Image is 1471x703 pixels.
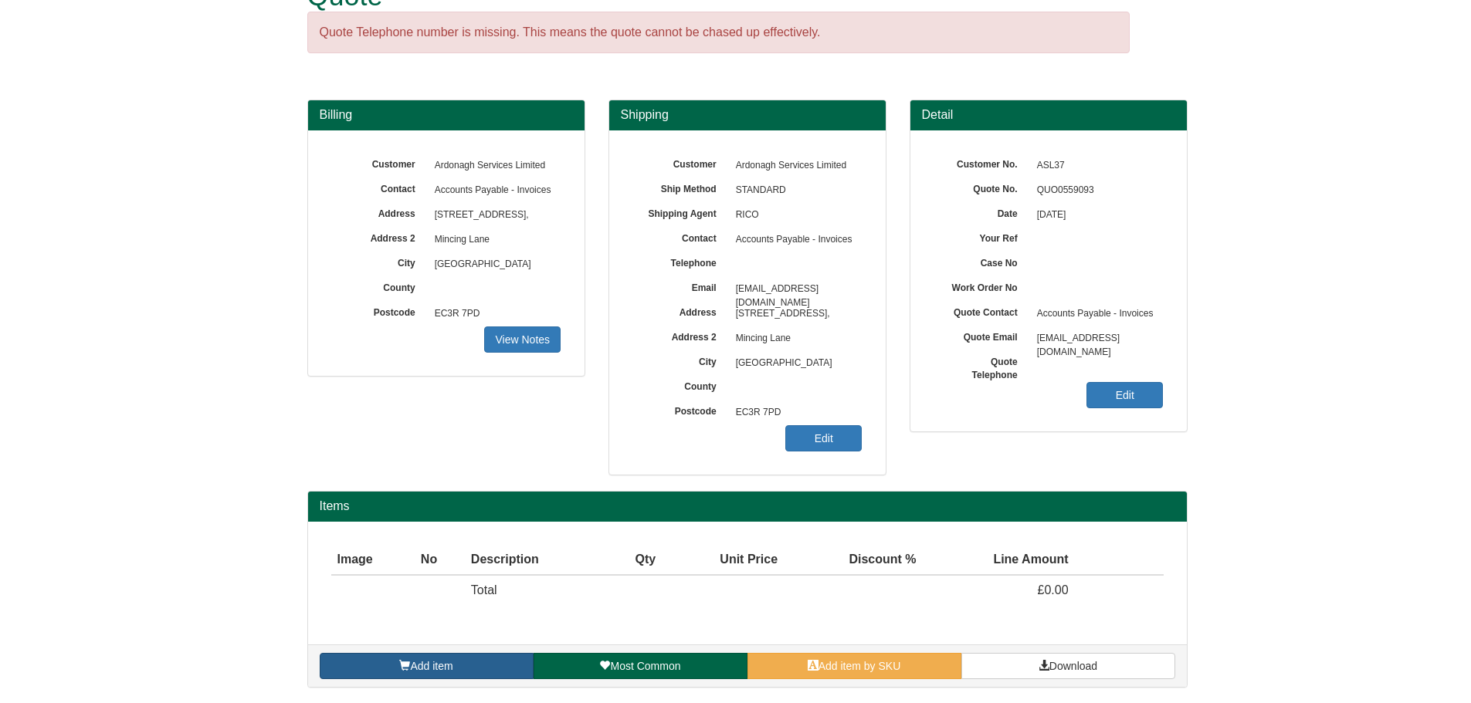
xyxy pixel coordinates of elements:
[923,545,1075,576] th: Line Amount
[922,108,1175,122] h3: Detail
[728,351,863,376] span: [GEOGRAPHIC_DATA]
[632,326,728,344] label: Address 2
[1029,178,1164,203] span: QUO0559093
[1029,203,1164,228] span: [DATE]
[1029,326,1164,351] span: [EMAIL_ADDRESS][DOMAIN_NAME]
[632,252,728,270] label: Telephone
[484,326,561,353] a: View Notes
[632,351,728,369] label: City
[1029,154,1164,178] span: ASL37
[331,203,427,221] label: Address
[934,178,1029,196] label: Quote No.
[605,545,662,576] th: Qty
[331,277,427,295] label: County
[331,252,427,270] label: City
[1086,382,1163,408] a: Edit
[1038,583,1069,597] span: £0.00
[331,545,415,576] th: Image
[1049,660,1097,672] span: Download
[331,302,427,319] label: Postcode
[934,228,1029,245] label: Your Ref
[934,252,1029,270] label: Case No
[934,326,1029,344] label: Quote Email
[1029,302,1164,326] span: Accounts Payable - Invoices
[728,401,863,425] span: EC3R 7PD
[662,545,784,576] th: Unit Price
[632,277,728,295] label: Email
[632,228,728,245] label: Contact
[632,178,728,196] label: Ship Method
[728,203,863,228] span: RICO
[610,660,680,672] span: Most Common
[961,653,1175,679] a: Download
[621,108,874,122] h3: Shipping
[427,228,561,252] span: Mincing Lane
[427,252,561,277] span: [GEOGRAPHIC_DATA]
[728,178,863,203] span: STANDARD
[632,302,728,319] label: Address
[728,277,863,302] span: [EMAIL_ADDRESS][DOMAIN_NAME]
[819,660,901,672] span: Add item by SKU
[415,545,465,576] th: No
[934,277,1029,295] label: Work Order No
[465,575,605,606] td: Total
[728,154,863,178] span: Ardonagh Services Limited
[320,499,1175,513] h2: Items
[427,302,561,326] span: EC3R 7PD
[410,660,452,672] span: Add item
[934,203,1029,221] label: Date
[331,228,427,245] label: Address 2
[427,178,561,203] span: Accounts Payable - Invoices
[934,351,1029,382] label: Quote Telephone
[427,154,561,178] span: Ardonagh Services Limited
[632,376,728,394] label: County
[632,154,728,171] label: Customer
[785,425,862,451] a: Edit
[934,302,1029,319] label: Quote Contact
[331,154,427,171] label: Customer
[427,203,561,228] span: [STREET_ADDRESS],
[632,401,728,418] label: Postcode
[331,178,427,196] label: Contact
[320,108,573,122] h3: Billing
[934,154,1029,171] label: Customer No.
[784,545,923,576] th: Discount %
[728,228,863,252] span: Accounts Payable - Invoices
[632,203,728,221] label: Shipping Agent
[728,302,863,326] span: [STREET_ADDRESS],
[465,545,605,576] th: Description
[728,326,863,351] span: Mincing Lane
[307,12,1130,54] div: Quote Telephone number is missing. This means the quote cannot be chased up effectively.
